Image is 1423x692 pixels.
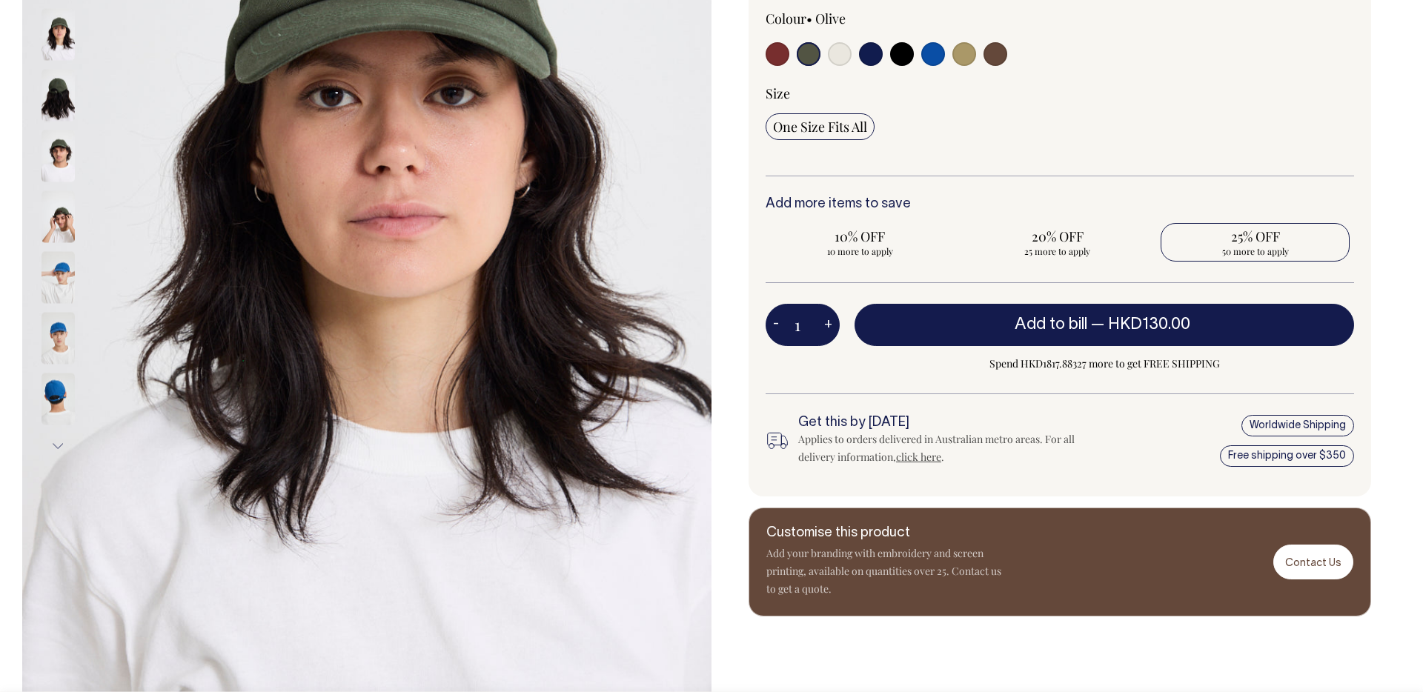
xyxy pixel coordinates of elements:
[47,429,69,462] button: Next
[766,113,875,140] input: One Size Fits All
[1091,317,1194,332] span: —
[42,190,75,242] img: olive
[1161,223,1350,262] input: 25% OFF 50 more to apply
[817,310,840,340] button: +
[806,10,812,27] span: •
[1108,317,1190,332] span: HKD130.00
[766,84,1354,102] div: Size
[42,8,75,60] img: olive
[42,130,75,182] img: olive
[963,223,1152,262] input: 20% OFF 25 more to apply
[1273,545,1353,579] a: Contact Us
[971,227,1145,245] span: 20% OFF
[773,227,947,245] span: 10% OFF
[1015,317,1087,332] span: Add to bill
[42,373,75,425] img: worker-blue
[798,416,1087,430] h6: Get this by [DATE]
[42,69,75,121] img: olive
[1168,227,1342,245] span: 25% OFF
[971,245,1145,257] span: 25 more to apply
[766,545,1004,598] p: Add your branding with embroidery and screen printing, available on quantities over 25. Contact u...
[815,10,846,27] label: Olive
[773,245,947,257] span: 10 more to apply
[42,312,75,364] img: worker-blue
[855,304,1354,345] button: Add to bill —HKD130.00
[766,526,1004,541] h6: Customise this product
[766,310,786,340] button: -
[766,10,1001,27] div: Colour
[42,251,75,303] img: worker-blue
[766,197,1354,212] h6: Add more items to save
[766,223,955,262] input: 10% OFF 10 more to apply
[798,430,1087,466] div: Applies to orders delivered in Australian metro areas. For all delivery information, .
[896,450,941,464] a: click here
[773,118,867,136] span: One Size Fits All
[855,355,1354,373] span: Spend HKD1817.88327 more to get FREE SHIPPING
[1168,245,1342,257] span: 50 more to apply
